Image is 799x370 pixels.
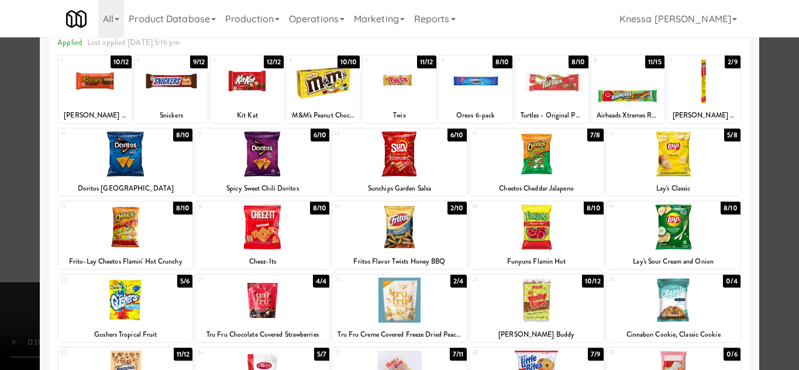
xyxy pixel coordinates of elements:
[111,56,132,68] div: 10/12
[470,327,604,342] div: [PERSON_NAME] Buddy
[173,202,192,215] div: 8/10
[337,56,360,68] div: 10/10
[723,275,740,288] div: 0/4
[470,254,604,269] div: Funyuns Flamin Hot
[57,37,82,48] span: Applied
[211,108,284,123] div: Kit Kat
[213,56,247,65] div: 3
[470,129,604,196] div: 137/8Cheetos Cheddar Jalapeno
[174,348,193,361] div: 11/12
[471,181,602,196] div: Cheetos Cheddar Jalapeno
[135,56,208,123] div: 29/12Snickers
[195,202,329,269] div: 168/10Cheez-Its
[591,56,664,123] div: 811/15Airheads Xtremes Rainbow [PERSON_NAME]
[135,108,208,123] div: Snickers
[212,108,282,123] div: Kit Kat
[584,202,603,215] div: 8/10
[335,129,399,139] div: 12
[645,56,664,68] div: 11/15
[190,56,208,68] div: 9/12
[609,275,674,285] div: 24
[58,181,192,196] div: Doritos [GEOGRAPHIC_DATA]
[197,254,328,269] div: Cheez-Its
[264,56,284,68] div: 12/12
[61,202,126,212] div: 15
[287,56,360,123] div: 410/10M&M's Peanut Chocolate Candy
[470,181,604,196] div: Cheetos Cheddar Jalapeno
[450,348,466,361] div: 7/11
[197,327,328,342] div: Tru Fru Chocolate Covered Strawberries
[472,129,537,139] div: 13
[195,254,329,269] div: Cheez-Its
[669,108,739,123] div: [PERSON_NAME] Original Monster
[447,129,466,141] div: 6/10
[177,275,192,288] div: 5/6
[517,108,587,123] div: Turtles - Original Pecan - King Size
[591,108,664,123] div: Airheads Xtremes Rainbow [PERSON_NAME]
[60,108,130,123] div: [PERSON_NAME] Peanut Butter Cups
[607,181,741,196] div: Lay's Classic
[61,129,126,139] div: 10
[313,275,329,288] div: 4/4
[447,202,466,215] div: 2/10
[518,56,552,65] div: 7
[582,275,604,288] div: 10/12
[515,56,588,123] div: 78/10Turtles - Original Pecan - King Size
[332,181,466,196] div: Sunchips Garden Salsa
[607,327,741,342] div: Cinnabon Cookie, Classic Cookie
[334,327,464,342] div: Tru Fru Creme Covered Freeze Dried Peaches
[287,108,360,123] div: M&M's Peanut Chocolate Candy
[364,108,434,123] div: Twix
[724,129,740,141] div: 5/8
[470,275,604,342] div: 2310/12[PERSON_NAME] Buddy
[442,56,476,65] div: 6
[66,9,87,29] img: Micromart
[609,348,674,358] div: 29
[289,56,323,65] div: 4
[363,108,436,123] div: Twix
[58,56,132,123] div: 110/12[PERSON_NAME] Peanut Butter Cups
[310,202,329,215] div: 8/10
[136,108,206,123] div: Snickers
[173,129,192,141] div: 8/10
[439,56,512,123] div: 68/10Oreos 6-pack
[61,275,126,285] div: 20
[667,56,741,123] div: 92/9[PERSON_NAME] Original Monster
[311,129,329,141] div: 6/10
[58,129,192,196] div: 108/10Doritos [GEOGRAPHIC_DATA]
[607,202,741,269] div: 198/10Lay's Sour Cream and Onion
[211,56,284,123] div: 312/12Kit Kat
[58,202,192,269] div: 158/10Frito-Lay Cheetos Flamin' Hot Crunchy
[198,202,263,212] div: 16
[58,327,192,342] div: Gushers Tropical Fruit
[87,37,180,48] span: Last applied [DATE] 5:16 pm
[332,129,466,196] div: 126/10Sunchips Garden Salsa
[195,181,329,196] div: Spicy Sweet Chili Doritos
[332,202,466,269] div: 172/10Fritos Flavor Twists Honey BBQ
[137,56,171,65] div: 2
[471,327,602,342] div: [PERSON_NAME] Buddy
[471,254,602,269] div: Funyuns Flamin Hot
[335,202,399,212] div: 17
[607,254,741,269] div: Lay's Sour Cream and Onion
[332,275,466,342] div: 222/4Tru Fru Creme Covered Freeze Dried Peaches
[594,56,628,65] div: 8
[334,181,464,196] div: Sunchips Garden Salsa
[472,275,537,285] div: 23
[515,108,588,123] div: Turtles - Original Pecan - King Size
[60,327,191,342] div: Gushers Tropical Fruit
[288,108,358,123] div: M&M's Peanut Chocolate Candy
[724,348,740,361] div: 0/6
[197,181,328,196] div: Spicy Sweet Chili Doritos
[198,348,263,358] div: 26
[58,254,192,269] div: Frito-Lay Cheetos Flamin' Hot Crunchy
[332,327,466,342] div: Tru Fru Creme Covered Freeze Dried Peaches
[670,56,704,65] div: 9
[60,181,191,196] div: Doritos [GEOGRAPHIC_DATA]
[58,108,132,123] div: [PERSON_NAME] Peanut Butter Cups
[470,202,604,269] div: 188/10Funyuns Flamin Hot
[61,348,126,358] div: 25
[593,108,663,123] div: Airheads Xtremes Rainbow [PERSON_NAME]
[58,275,192,342] div: 205/6Gushers Tropical Fruit
[472,202,537,212] div: 18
